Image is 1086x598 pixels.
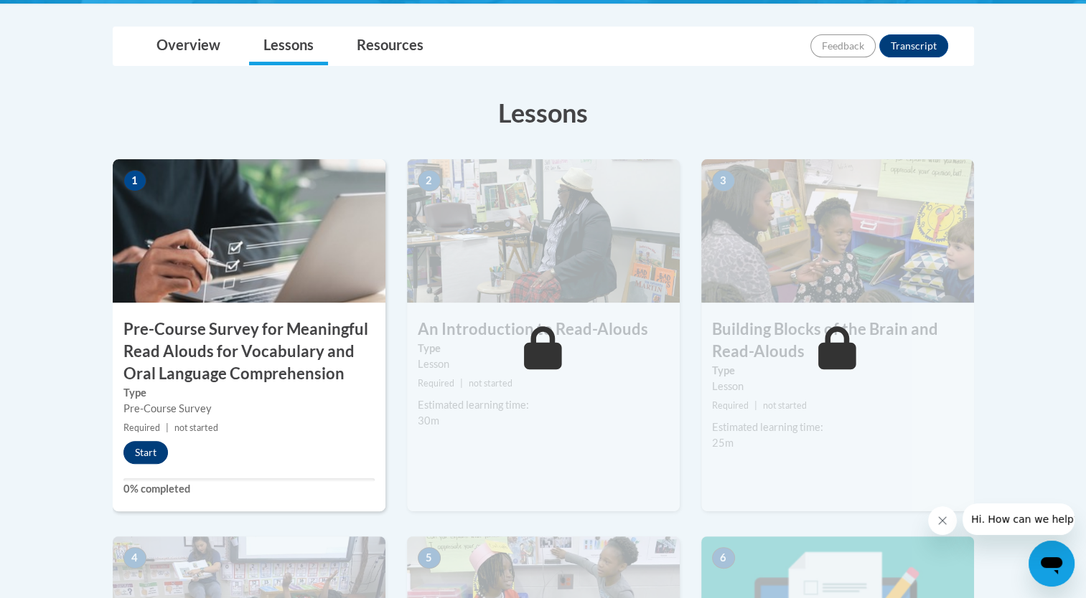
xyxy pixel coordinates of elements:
[113,159,385,303] img: Course Image
[763,400,807,411] span: not started
[123,547,146,569] span: 4
[754,400,757,411] span: |
[418,547,441,569] span: 5
[174,422,218,433] span: not started
[712,437,734,449] span: 25m
[418,170,441,191] span: 2
[142,27,235,65] a: Overview
[113,95,974,130] h3: Lessons
[166,422,169,433] span: |
[928,506,957,535] iframe: Close message
[249,27,328,65] a: Lessons
[407,159,680,303] img: Course Image
[879,34,948,57] button: Transcript
[1029,541,1075,587] iframe: Button to launch messaging window
[123,441,168,464] button: Start
[418,341,669,356] label: Type
[469,378,512,389] span: not started
[113,318,385,384] h3: Pre-Course Survey for Meaningful Read Alouds for Vocabulary and Oral Language Comprehension
[712,400,749,411] span: Required
[123,481,375,497] label: 0% completed
[460,378,463,389] span: |
[418,356,669,372] div: Lesson
[963,503,1075,535] iframe: Message from company
[712,419,963,435] div: Estimated learning time:
[123,170,146,191] span: 1
[123,401,375,417] div: Pre-Course Survey
[712,170,735,191] span: 3
[712,547,735,569] span: 6
[712,363,963,379] label: Type
[701,318,974,363] h3: Building Blocks of the Brain and Read-Alouds
[418,378,454,389] span: Required
[123,422,160,433] span: Required
[810,34,876,57] button: Feedback
[418,397,669,413] div: Estimated learning time:
[701,159,974,303] img: Course Image
[407,318,680,341] h3: An Introduction to Read-Alouds
[418,414,439,427] span: 30m
[123,385,375,401] label: Type
[9,10,116,22] span: Hi. How can we help?
[712,379,963,394] div: Lesson
[342,27,438,65] a: Resources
